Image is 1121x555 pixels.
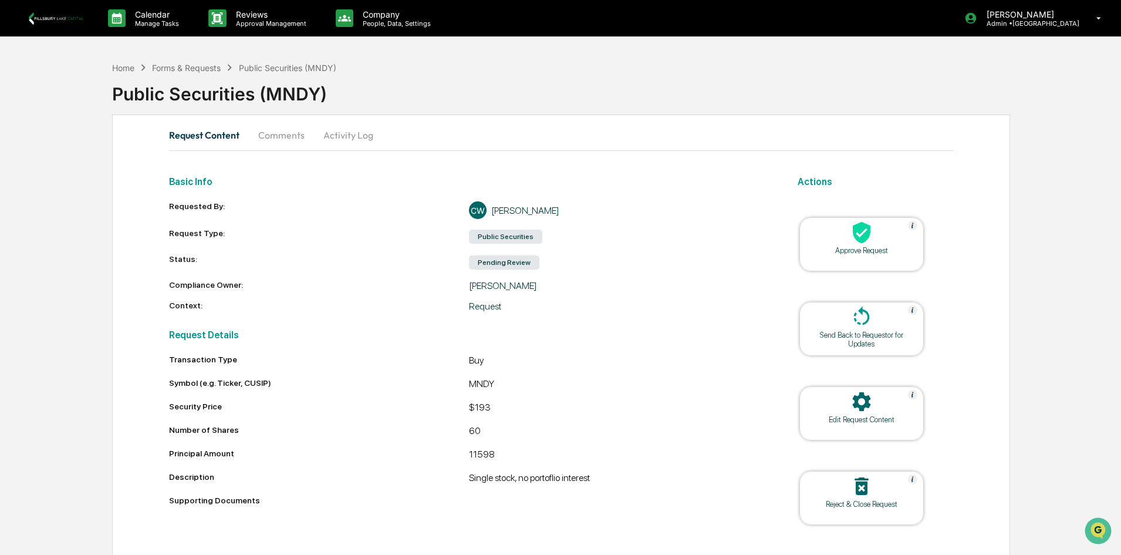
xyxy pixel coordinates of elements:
[169,121,954,149] div: secondary tabs example
[28,12,85,25] img: logo
[908,221,917,230] img: Help
[40,102,148,111] div: We're available if you need us!
[169,496,769,505] div: Supporting Documents
[7,143,80,164] a: 🖐️Preclearance
[169,176,769,187] h2: Basic Info
[152,63,221,73] div: Forms & Requests
[23,170,74,182] span: Data Lookup
[112,63,134,73] div: Home
[169,355,470,364] div: Transaction Type
[469,301,769,312] div: Request
[169,449,470,458] div: Principal Amount
[469,425,769,439] div: 60
[12,90,33,111] img: 1746055101610-c473b297-6a78-478c-a979-82029cc54cd1
[117,199,142,208] span: Pylon
[353,19,437,28] p: People, Data, Settings
[169,472,470,482] div: Description
[469,280,769,291] div: [PERSON_NAME]
[908,390,917,399] img: Help
[469,472,769,486] div: Single stock, no portoflio interest
[809,331,914,348] div: Send Back to Requestor for Updates
[169,402,470,411] div: Security Price
[169,254,470,271] div: Status:
[227,9,312,19] p: Reviews
[239,63,336,73] div: Public Securities (MNDY)
[469,355,769,369] div: Buy
[169,329,769,341] h2: Request Details
[80,143,150,164] a: 🗄️Attestations
[169,378,470,388] div: Symbol (e.g. Ticker, CUSIP)
[977,19,1079,28] p: Admin • [GEOGRAPHIC_DATA]
[798,176,954,187] h2: Actions
[908,305,917,315] img: Help
[353,9,437,19] p: Company
[83,199,142,208] a: Powered byPylon
[908,475,917,484] img: Help
[469,255,539,270] div: Pending Review
[126,9,185,19] p: Calendar
[169,280,470,291] div: Compliance Owner:
[85,149,94,159] div: 🗄️
[809,246,914,255] div: Approve Request
[126,19,185,28] p: Manage Tasks
[200,93,214,107] button: Start new chat
[249,121,314,149] button: Comments
[469,201,487,219] div: CW
[169,121,249,149] button: Request Content
[314,121,383,149] button: Activity Log
[977,9,1079,19] p: [PERSON_NAME]
[12,149,21,159] div: 🖐️
[97,148,146,160] span: Attestations
[12,171,21,181] div: 🔎
[23,148,76,160] span: Preclearance
[169,301,470,312] div: Context:
[7,166,79,187] a: 🔎Data Lookup
[169,425,470,435] div: Number of Shares
[491,205,559,216] div: [PERSON_NAME]
[809,415,914,424] div: Edit Request Content
[112,74,1121,105] div: Public Securities (MNDY)
[469,449,769,463] div: 11598
[809,500,914,509] div: Reject & Close Request
[169,201,470,219] div: Requested By:
[12,25,214,43] p: How can we help?
[169,228,470,245] div: Request Type:
[1083,516,1115,548] iframe: Open customer support
[469,402,769,416] div: $193
[40,90,193,102] div: Start new chat
[469,230,542,244] div: Public Securities
[469,378,769,392] div: MNDY
[227,19,312,28] p: Approval Management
